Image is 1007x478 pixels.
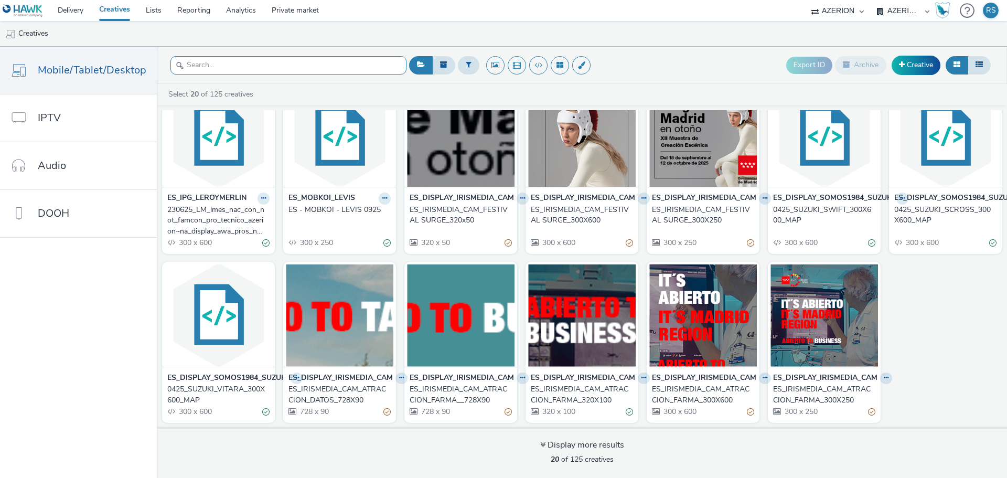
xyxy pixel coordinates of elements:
[383,407,391,418] div: Partially valid
[5,29,16,39] img: mobile
[288,193,355,205] strong: ES_MOBKOI_LEVIS
[773,373,877,385] strong: ES_DISPLAY_IRISMEDIA_CAM
[167,205,270,237] a: 230625_LM_lmes_nac_con_not_famcon_pro_tecnico_azerion~na_display_awa_pros_na~otro~na_cpm_redirect...
[652,205,750,226] div: ES_IRISMEDIA_CAM_FESTIVAL SURGE_300X250
[528,264,636,367] img: ES_IRISMEDIA_CAM_ATRACCION_FARMA_320X100 visual
[528,84,636,187] img: ES_IRISMEDIA_CAM_FESTIVAL SURGE_300X600 visual
[299,238,333,248] span: 300 x 250
[892,56,940,75] a: Creative
[894,205,992,226] div: 0425_SUZUKI_SCROSS_300X600_MAP
[299,407,329,417] span: 728 x 90
[652,193,756,205] strong: ES_DISPLAY_IRISMEDIA_CAM
[770,84,878,187] img: 0425_SUZUKI_SWIFT_300X600_MAP visual
[262,407,270,418] div: Valid
[505,238,512,249] div: Partially valid
[770,264,878,367] img: ES_IRISMEDIA_CAM_ATRACCION_FARMA_300X250 visual
[410,205,508,226] div: ES_IRISMEDIA_CAM_FESTIVAL SURGE_320x50
[410,205,512,226] a: ES_IRISMEDIA_CAM_FESTIVAL SURGE_320x50
[786,57,832,73] button: Export ID
[652,373,756,385] strong: ES_DISPLAY_IRISMEDIA_CAM
[773,205,871,226] div: 0425_SUZUKI_SWIFT_300X600_MAP
[894,205,997,226] a: 0425_SUZUKI_SCROSS_300X600_MAP
[505,407,512,418] div: Partially valid
[905,238,939,248] span: 300 x 600
[531,384,629,406] div: ES_IRISMEDIA_CAM_ATRACCION_FARMA_320X100
[178,238,212,248] span: 300 x 600
[773,384,871,406] div: ES_IRISMEDIA_CAM_ATRACCION_FARMA_300X250
[420,238,450,248] span: 320 x 50
[288,373,393,385] strong: ES_DISPLAY_IRISMEDIA_CAM
[262,238,270,249] div: Valid
[946,56,968,74] button: Grid
[541,238,575,248] span: 300 x 600
[38,62,146,78] span: Mobile/Tablet/Desktop
[986,3,996,18] div: RS
[747,407,754,418] div: Partially valid
[165,264,272,367] img: 0425_SUZUKI_VITARA_300X600_MAP visual
[170,56,406,75] input: Search...
[38,158,66,173] span: Audio
[968,56,991,74] button: Table
[773,384,875,406] a: ES_IRISMEDIA_CAM_ATRACCION_FARMA_300X250
[167,205,265,237] div: 230625_LM_lmes_nac_con_not_famcon_pro_tecnico_azerion~na_display_awa_pros_na~otro~na_cpm_redirect...
[662,238,697,248] span: 300 x 250
[410,193,514,205] strong: ES_DISPLAY_IRISMEDIA_CAM
[652,384,754,406] a: ES_IRISMEDIA_CAM_ATRACCION_FARMA_300X600
[286,264,393,367] img: ES_IRISMEDIA_CAM_ATRACCION_DATOS_728X90 visual
[167,384,265,406] div: 0425_SUZUKI_VITARA_300X600_MAP
[773,205,875,226] a: 0425_SUZUKI_SWIFT_300X600_MAP
[531,193,635,205] strong: ES_DISPLAY_IRISMEDIA_CAM
[892,84,999,187] img: 0425_SUZUKI_SCROSS_300X600_MAP visual
[541,407,575,417] span: 320 x 100
[662,407,697,417] span: 300 x 600
[286,84,393,187] img: ES - MOBKOI - LEVIS 0925 visual
[38,110,61,125] span: IPTV
[935,2,955,19] a: Hawk Academy
[383,238,391,249] div: Valid
[407,264,515,367] img: ES_IRISMEDIA_CAM_ATRACCION_FARMA__728X90 visual
[288,205,387,215] div: ES - MOBKOI - LEVIS 0925
[540,439,624,451] div: Display more results
[989,238,997,249] div: Valid
[167,373,288,385] strong: ES_DISPLAY_SOMOS1984_SUZUKI
[167,384,270,406] a: 0425_SUZUKI_VITARA_300X600_MAP
[167,89,258,99] a: Select of 125 creatives
[410,384,508,406] div: ES_IRISMEDIA_CAM_ATRACCION_FARMA__728X90
[288,384,387,406] div: ES_IRISMEDIA_CAM_ATRACCION_DATOS_728X90
[747,238,754,249] div: Partially valid
[38,206,69,221] span: DOOH
[531,384,633,406] a: ES_IRISMEDIA_CAM_ATRACCION_FARMA_320X100
[531,205,629,226] div: ES_IRISMEDIA_CAM_FESTIVAL SURGE_300X600
[626,407,633,418] div: Valid
[551,454,559,464] strong: 20
[190,89,199,99] strong: 20
[784,407,818,417] span: 300 x 250
[288,384,391,406] a: ES_IRISMEDIA_CAM_ATRACCION_DATOS_728X90
[531,373,635,385] strong: ES_DISPLAY_IRISMEDIA_CAM
[288,205,391,215] a: ES - MOBKOI - LEVIS 0925
[420,407,450,417] span: 728 x 90
[652,384,750,406] div: ES_IRISMEDIA_CAM_ATRACCION_FARMA_300X600
[178,407,212,417] span: 300 x 600
[167,193,247,205] strong: ES_IPG_LEROYMERLIN
[773,193,894,205] strong: ES_DISPLAY_SOMOS1984_SUZUKI
[935,2,950,19] img: Hawk Academy
[531,205,633,226] a: ES_IRISMEDIA_CAM_FESTIVAL SURGE_300X600
[868,407,875,418] div: Partially valid
[410,384,512,406] a: ES_IRISMEDIA_CAM_ATRACCION_FARMA__728X90
[868,238,875,249] div: Valid
[652,205,754,226] a: ES_IRISMEDIA_CAM_FESTIVAL SURGE_300X250
[165,84,272,187] img: 230625_LM_lmes_nac_con_not_famcon_pro_tecnico_azerion~na_display_awa_pros_na~otro~na_cpm_redirect...
[407,84,515,187] img: ES_IRISMEDIA_CAM_FESTIVAL SURGE_320x50 visual
[626,238,633,249] div: Partially valid
[649,84,757,187] img: ES_IRISMEDIA_CAM_FESTIVAL SURGE_300X250 visual
[784,238,818,248] span: 300 x 600
[649,264,757,367] img: ES_IRISMEDIA_CAM_ATRACCION_FARMA_300X600 visual
[551,454,614,464] span: of 125 creatives
[835,56,886,74] button: Archive
[410,373,514,385] strong: ES_DISPLAY_IRISMEDIA_CAM
[3,4,43,17] img: undefined Logo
